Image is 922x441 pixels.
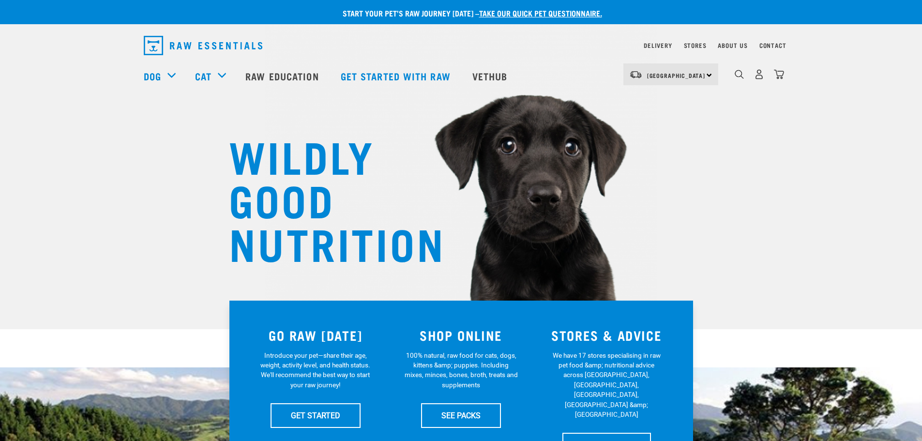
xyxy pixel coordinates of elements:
[195,69,212,83] a: Cat
[754,69,764,79] img: user.png
[540,328,674,343] h3: STORES & ADVICE
[144,36,262,55] img: Raw Essentials Logo
[258,350,372,390] p: Introduce your pet—share their age, weight, activity level, and health status. We'll recommend th...
[644,44,672,47] a: Delivery
[647,74,706,77] span: [GEOGRAPHIC_DATA]
[236,57,331,95] a: Raw Education
[394,328,528,343] h3: SHOP ONLINE
[463,57,520,95] a: Vethub
[629,70,642,79] img: van-moving.png
[331,57,463,95] a: Get started with Raw
[136,32,786,59] nav: dropdown navigation
[774,69,784,79] img: home-icon@2x.png
[479,11,602,15] a: take our quick pet questionnaire.
[759,44,786,47] a: Contact
[735,70,744,79] img: home-icon-1@2x.png
[144,69,161,83] a: Dog
[404,350,518,390] p: 100% natural, raw food for cats, dogs, kittens &amp; puppies. Including mixes, minces, bones, bro...
[684,44,707,47] a: Stores
[271,403,361,427] a: GET STARTED
[249,328,383,343] h3: GO RAW [DATE]
[550,350,664,420] p: We have 17 stores specialising in raw pet food &amp; nutritional advice across [GEOGRAPHIC_DATA],...
[421,403,501,427] a: SEE PACKS
[718,44,747,47] a: About Us
[229,133,423,264] h1: WILDLY GOOD NUTRITION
